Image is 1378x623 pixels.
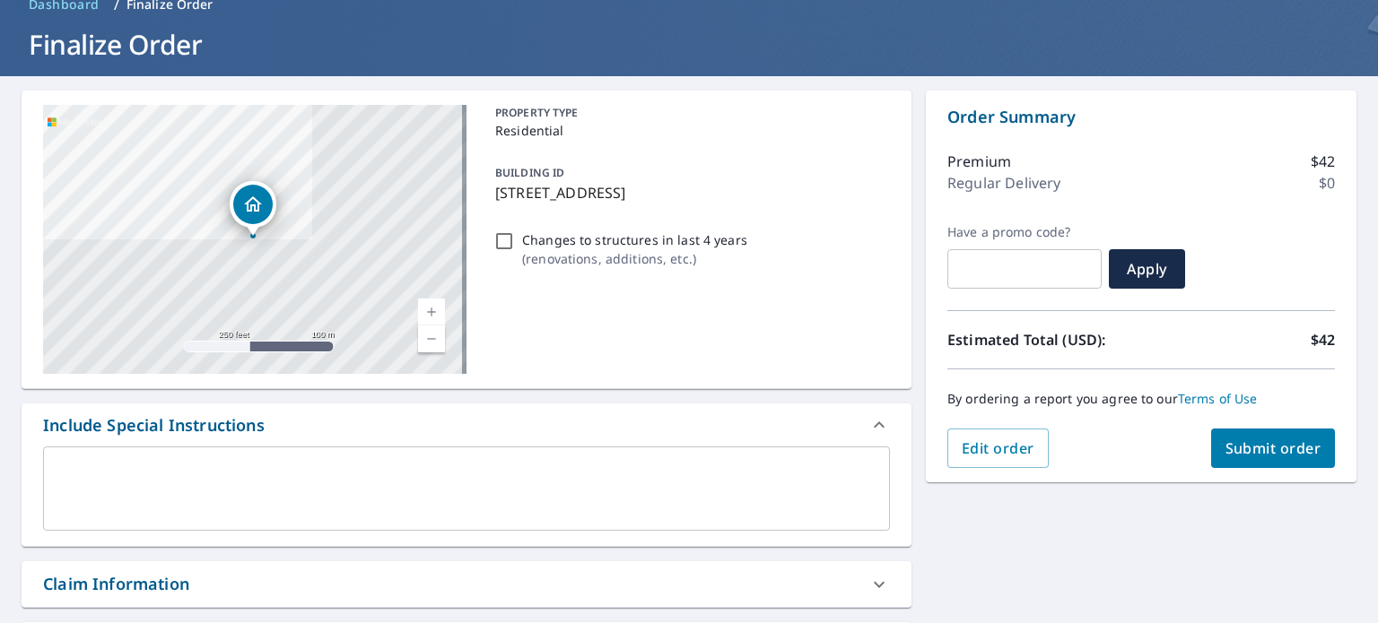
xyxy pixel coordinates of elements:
[947,428,1049,468] button: Edit order
[947,329,1141,350] p: Estimated Total (USD):
[495,121,883,140] p: Residential
[947,224,1102,240] label: Have a promo code?
[947,105,1335,129] p: Order Summary
[1311,151,1335,172] p: $42
[1211,428,1336,468] button: Submit order
[947,172,1060,194] p: Regular Delivery
[947,151,1011,172] p: Premium
[522,249,747,268] p: ( renovations, additions, etc. )
[1109,249,1185,289] button: Apply
[495,105,883,121] p: PROPERTY TYPE
[418,325,445,352] a: Current Level 17, Zoom Out
[22,561,911,607] div: Claim Information
[1319,172,1335,194] p: $0
[1178,390,1258,407] a: Terms of Use
[522,230,747,249] p: Changes to structures in last 4 years
[418,299,445,325] a: Current Level 17, Zoom In
[22,26,1356,63] h1: Finalize Order
[1123,259,1171,279] span: Apply
[230,181,276,237] div: Dropped pin, building 1, Residential property, 921 S Seas Plantation Rd Captiva, FL 33924
[962,438,1034,458] span: Edit order
[1225,438,1321,458] span: Submit order
[947,391,1335,407] p: By ordering a report you agree to our
[43,413,265,437] div: Include Special Instructions
[22,403,911,446] div: Include Special Instructions
[1311,329,1335,350] p: $42
[43,572,189,596] div: Claim Information
[495,182,883,203] p: [STREET_ADDRESS]
[495,165,564,180] p: BUILDING ID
